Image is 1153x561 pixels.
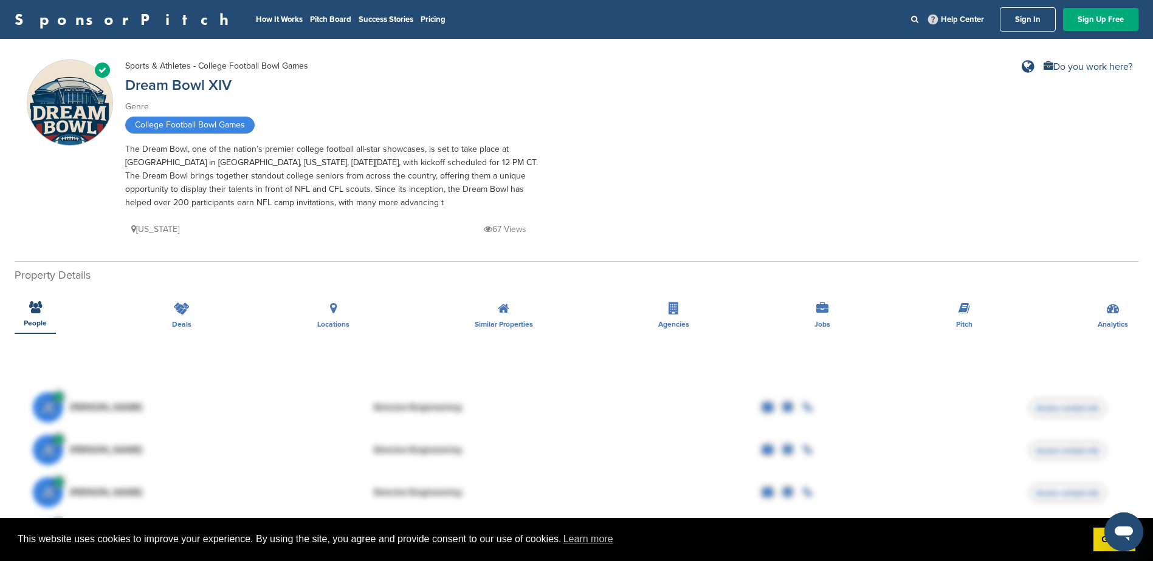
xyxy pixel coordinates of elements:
[658,321,689,328] span: Agencies
[125,59,308,73] div: Sports & Athletes - College Football Bowl Games
[27,60,112,188] img: Sponsorpitch & Dream Bowl XIV
[475,321,533,328] span: Similar Properties
[1029,484,1106,502] span: Access contact info
[562,530,615,548] a: learn more about cookies
[33,514,1120,556] a: JE [PERSON_NAME] Director Engineering Access contact info
[926,12,986,27] a: Help Center
[125,76,232,94] a: Dream Bowl XIV
[373,488,556,497] div: Director Engineering
[15,267,1138,284] h2: Property Details
[484,222,526,237] p: 67 Views
[310,15,351,24] a: Pitch Board
[172,321,191,328] span: Deals
[317,321,349,328] span: Locations
[1029,399,1106,417] span: Access contact info
[33,435,63,465] span: JE
[256,15,303,24] a: How It Works
[15,12,236,27] a: SponsorPitch
[1000,7,1056,32] a: Sign In
[69,488,143,497] span: [PERSON_NAME]
[373,445,556,455] div: Director Engineering
[33,429,1120,471] a: JE [PERSON_NAME] Director Engineering Access contact info
[359,15,413,24] a: Success Stories
[1093,528,1135,552] a: dismiss cookie message
[1063,8,1138,31] a: Sign Up Free
[1104,512,1143,551] iframe: Button to launch messaging window
[1044,62,1132,72] a: Do you work here?
[956,321,972,328] span: Pitch
[1098,321,1128,328] span: Analytics
[69,445,143,455] span: [PERSON_NAME]
[421,15,446,24] a: Pricing
[24,319,47,327] span: People
[1029,441,1106,460] span: Access contact info
[125,117,255,134] span: College Football Bowl Games
[33,477,63,508] span: JE
[125,143,551,209] div: The Dream Bowl, one of the nation’s premier college football all-star showcases, is set to take p...
[33,471,1120,514] a: JE [PERSON_NAME] Director Engineering Access contact info
[814,321,830,328] span: Jobs
[33,386,1120,429] a: JE [PERSON_NAME] Director Engineering Access contact info
[125,100,551,114] div: Genre
[373,403,556,412] div: Director Engineering
[18,530,1084,548] span: This website uses cookies to improve your experience. By using the site, you agree and provide co...
[69,403,143,412] span: [PERSON_NAME]
[33,392,63,423] span: JE
[131,222,179,237] p: [US_STATE]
